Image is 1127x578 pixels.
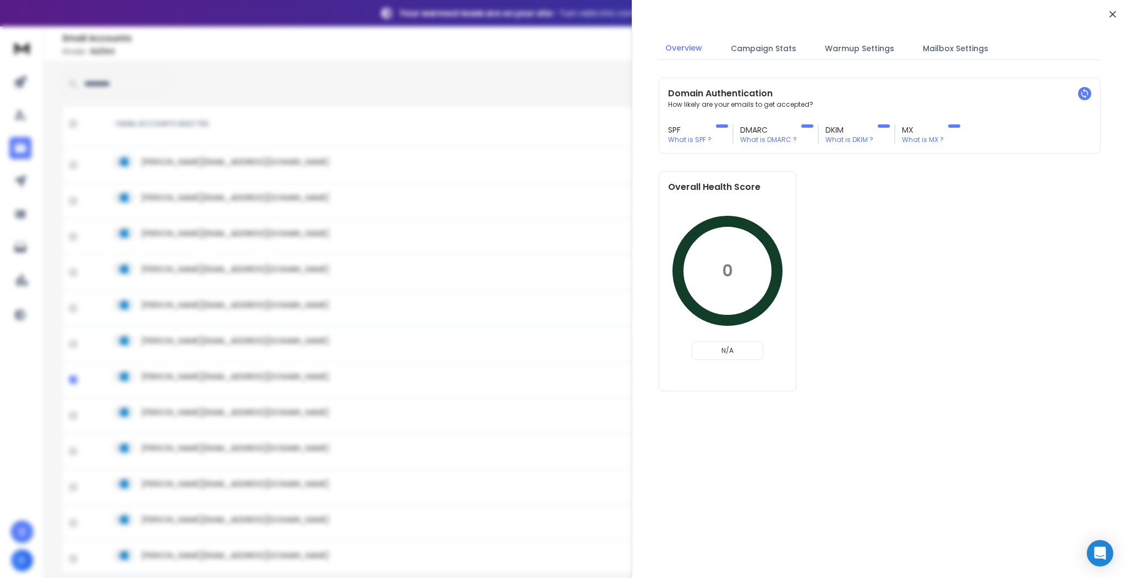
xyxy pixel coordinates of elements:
[722,261,733,281] p: 0
[668,181,787,194] h2: Overall Health Score
[740,135,797,144] p: What is DMARC ?
[825,124,873,135] h3: DKIM
[697,346,758,355] p: N/A
[724,36,803,61] button: Campaign Stats
[902,135,944,144] p: What is MX ?
[825,135,873,144] p: What is DKIM ?
[916,36,995,61] button: Mailbox Settings
[668,87,1091,100] h2: Domain Authentication
[659,36,709,61] button: Overview
[1087,540,1113,566] div: Open Intercom Messenger
[668,100,1091,109] p: How likely are your emails to get accepted?
[668,135,712,144] p: What is SPF ?
[740,124,797,135] h3: DMARC
[902,124,944,135] h3: MX
[818,36,901,61] button: Warmup Settings
[668,124,712,135] h3: SPF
